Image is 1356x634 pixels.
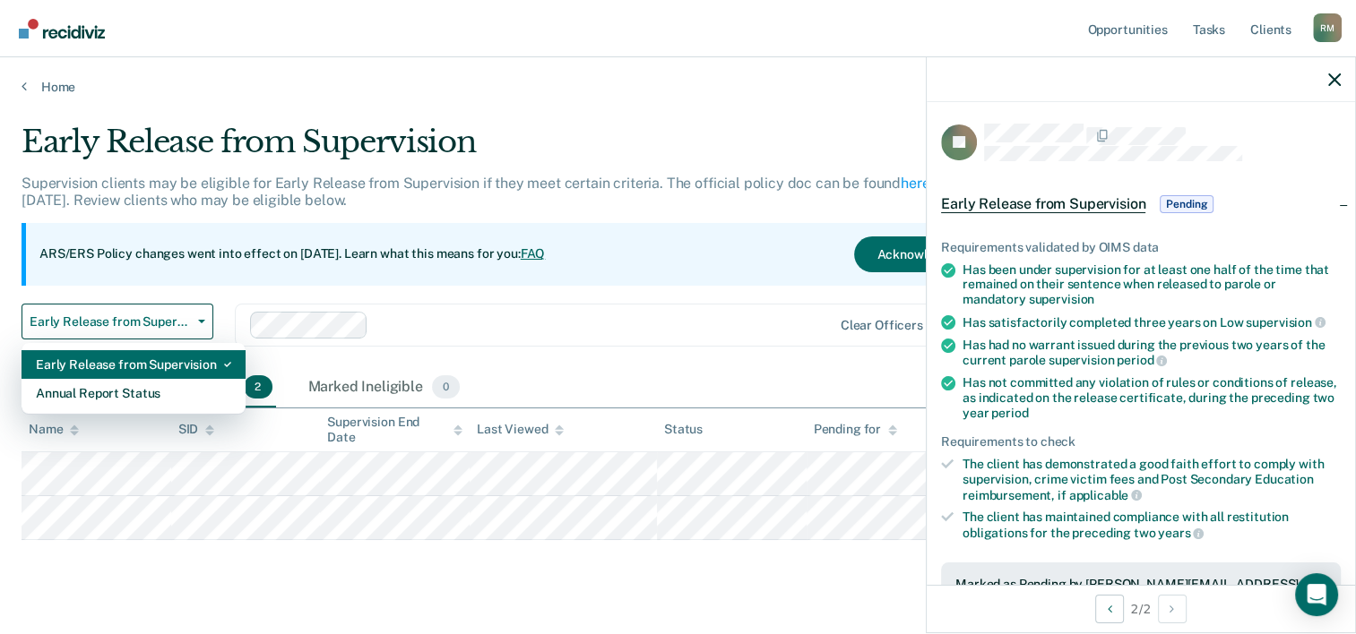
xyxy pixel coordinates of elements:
div: Marked Ineligible [305,368,464,407]
span: years [1158,526,1204,540]
a: here [901,175,929,192]
div: Requirements validated by OIMS data [941,240,1341,255]
span: period [1117,353,1167,367]
button: Previous Opportunity [1095,595,1124,623]
span: Pending [1160,195,1213,213]
div: Has been under supervision for at least one half of the time that remained on their sentence when... [963,262,1341,307]
div: Supervision End Date [327,415,462,445]
div: Has not committed any violation of rules or conditions of release, as indicated on the release ce... [963,375,1341,420]
div: Has had no warrant issued during the previous two years of the current parole supervision [963,338,1341,368]
p: ARS/ERS Policy changes went into effect on [DATE]. Learn what this means for you: [39,245,545,263]
div: Early Release from Supervision [22,124,1039,175]
span: 2 [244,375,272,398]
span: supervision [1029,292,1094,306]
div: Has satisfactorily completed three years on Low [963,314,1341,330]
button: Acknowledge & Close [854,236,1024,272]
p: Supervision clients may be eligible for Early Release from Supervision if they meet certain crite... [22,175,988,209]
div: Marked as Pending by [PERSON_NAME][EMAIL_ADDRESS][DOMAIN_NAME][US_STATE] on [DATE]. [955,577,1326,607]
button: Profile dropdown button [1313,13,1342,42]
a: Home [22,79,1334,95]
div: Open Intercom Messenger [1295,573,1338,616]
span: applicable [1069,488,1142,502]
img: Recidiviz [19,19,105,39]
div: Status [664,422,703,437]
div: Pending for [814,422,897,437]
span: Early Release from Supervision [941,195,1145,213]
span: period [991,406,1028,420]
div: Name [29,422,79,437]
div: Early Release from Supervision [36,350,231,379]
span: supervision [1246,315,1325,330]
div: SID [178,422,215,437]
span: Early Release from Supervision [30,314,191,330]
div: Annual Report Status [36,379,231,407]
div: Requirements to check [941,434,1341,450]
div: The client has demonstrated a good faith effort to comply with supervision, crime victim fees and... [963,457,1341,502]
div: Last Viewed [477,422,564,437]
div: Early Release from SupervisionPending [927,176,1355,233]
span: 0 [432,375,460,398]
div: Clear officers [841,318,923,333]
a: FAQ [521,246,546,261]
button: Next Opportunity [1158,595,1187,623]
div: The client has maintained compliance with all restitution obligations for the preceding two [963,510,1341,540]
div: 2 / 2 [927,585,1355,632]
div: R M [1313,13,1342,42]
